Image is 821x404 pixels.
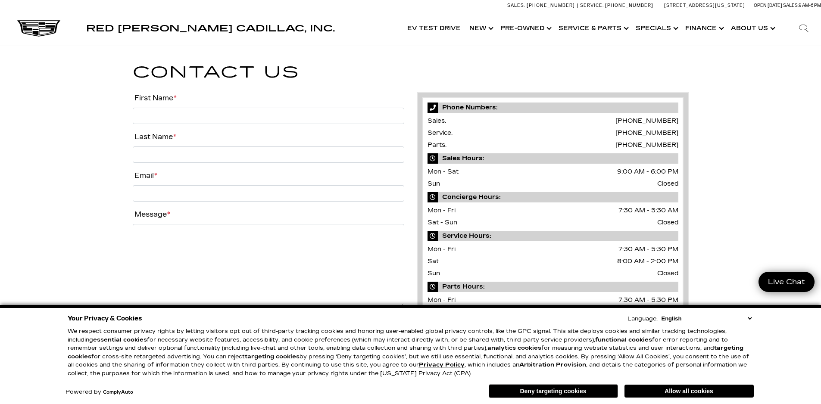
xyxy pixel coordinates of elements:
a: Pre-Owned [496,11,554,46]
span: Sales Hours: [428,153,678,164]
button: Deny targeting cookies [489,384,618,398]
div: Language: [627,316,658,322]
a: Finance [681,11,727,46]
strong: essential cookies [93,336,147,343]
a: [PHONE_NUMBER] [615,141,678,149]
span: Concierge Hours: [428,192,678,202]
span: Sales: [428,117,446,124]
span: Sales: [783,3,799,8]
span: Phone Numbers: [428,103,678,113]
a: Service & Parts [554,11,631,46]
span: [PHONE_NUMBER] [605,3,653,8]
span: Service Hours: [428,231,678,241]
span: 8:00 AM - 2:00 PM [617,255,678,267]
a: Live Chat [759,272,815,292]
a: [PHONE_NUMBER] [615,129,678,137]
span: Sat - Sun [428,219,457,226]
span: Open [DATE] [754,3,782,8]
span: 9:00 AM - 6:00 PM [617,166,678,178]
a: Sales: [PHONE_NUMBER] [507,3,577,8]
a: ComplyAuto [103,390,133,395]
div: Powered by [66,389,133,395]
h1: Contact Us [133,60,689,85]
span: Sat [428,258,439,265]
strong: functional cookies [595,336,652,343]
form: Contact Us [133,92,404,354]
span: Parts: [428,141,446,149]
span: Mon - Sat [428,168,459,175]
a: Red [PERSON_NAME] Cadillac, Inc. [86,24,335,33]
span: Mon - Fri [428,246,456,253]
span: [PHONE_NUMBER] [527,3,575,8]
span: Service: [428,129,453,137]
strong: Arbitration Provision [519,361,586,368]
img: Cadillac Dark Logo with Cadillac White Text [17,20,60,37]
span: Sun [428,270,440,277]
strong: targeting cookies [245,353,300,360]
span: Service: [580,3,604,8]
a: Service: [PHONE_NUMBER] [577,3,656,8]
span: Closed [657,267,678,280]
span: 9 AM-6 PM [799,3,821,8]
span: Your Privacy & Cookies [68,312,142,324]
strong: targeting cookies [68,345,743,360]
span: 7:30 AM - 5:30 PM [618,294,678,306]
button: Allow all cookies [624,385,754,398]
a: [STREET_ADDRESS][US_STATE] [664,3,745,8]
span: 7:30 AM - 5:30 PM [618,243,678,255]
p: We respect consumer privacy rights by letting visitors opt out of third-party tracking cookies an... [68,327,754,378]
span: Parts Hours: [428,282,678,292]
select: Language Select [659,314,754,323]
span: Mon - Fri [428,296,456,304]
a: About Us [727,11,778,46]
label: Message [133,208,170,221]
a: [PHONE_NUMBER] [615,117,678,124]
a: Privacy Policy [419,361,465,368]
span: 7:30 AM - 5:30 AM [618,205,678,217]
a: New [465,11,496,46]
a: EV Test Drive [403,11,465,46]
a: Specials [631,11,681,46]
span: Closed [657,217,678,229]
span: Live Chat [764,277,809,287]
span: Mon - Fri [428,207,456,214]
span: Sales: [507,3,525,8]
label: Last Name [133,131,176,143]
strong: analytics cookies [487,345,541,351]
label: Email [133,170,157,182]
span: Closed [657,178,678,190]
span: Red [PERSON_NAME] Cadillac, Inc. [86,23,335,34]
label: First Name [133,92,177,104]
span: Sun [428,180,440,187]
